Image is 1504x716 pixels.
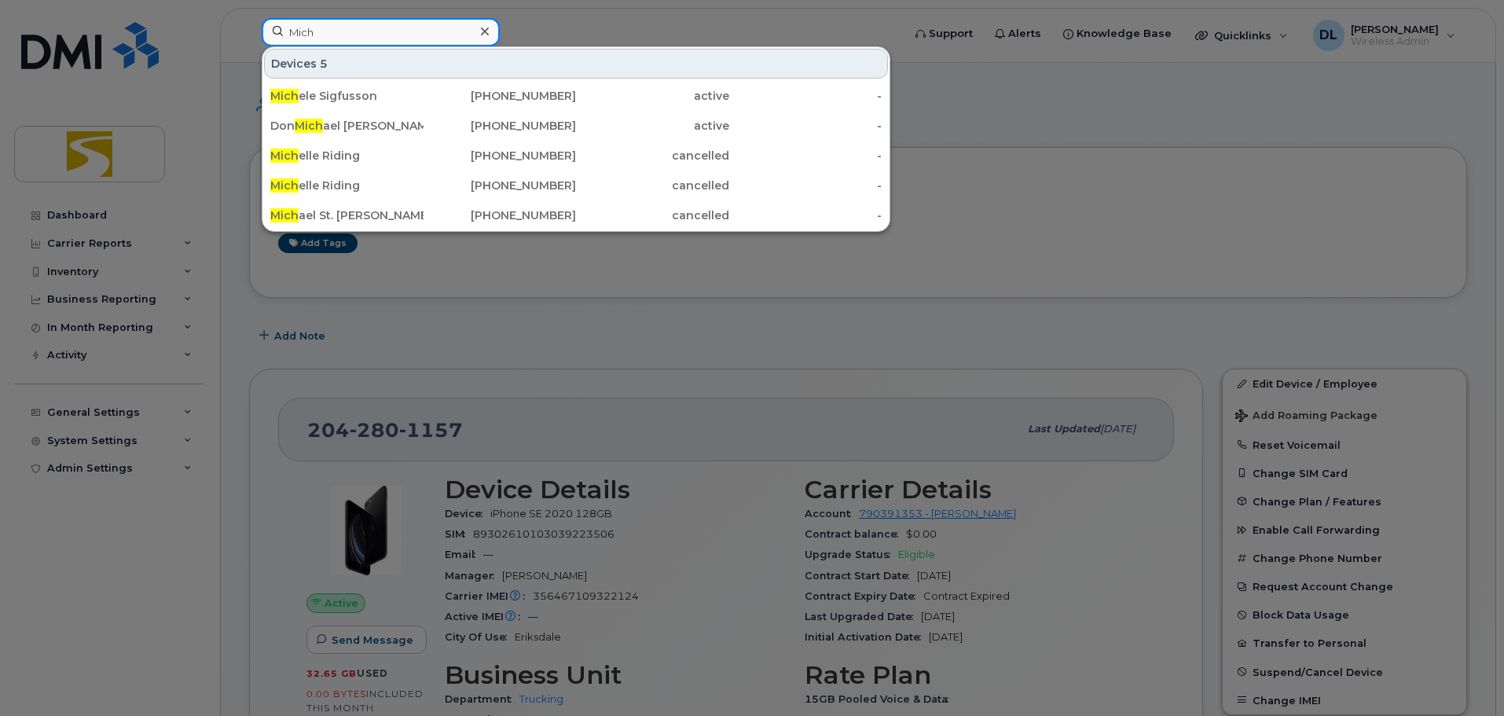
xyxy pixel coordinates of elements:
div: - [729,207,882,223]
div: elle Riding [270,178,424,193]
a: Michael St. [PERSON_NAME][PHONE_NUMBER]cancelled- [264,201,888,229]
a: Michelle Riding[PHONE_NUMBER]cancelled- [264,171,888,200]
div: elle Riding [270,148,424,163]
div: cancelled [576,178,729,193]
div: [PHONE_NUMBER] [424,178,577,193]
div: Don ael [PERSON_NAME] [270,118,424,134]
div: ael St. [PERSON_NAME] [270,207,424,223]
div: - [729,148,882,163]
div: cancelled [576,207,729,223]
span: 5 [320,56,328,72]
span: Mich [270,89,299,103]
span: Mich [270,149,299,163]
a: DonMichael [PERSON_NAME][PHONE_NUMBER]active- [264,112,888,140]
div: - [729,118,882,134]
a: Michelle Riding[PHONE_NUMBER]cancelled- [264,141,888,170]
div: - [729,178,882,193]
div: [PHONE_NUMBER] [424,88,577,104]
span: Mich [295,119,323,133]
div: [PHONE_NUMBER] [424,148,577,163]
div: ele Sigfusson [270,88,424,104]
div: cancelled [576,148,729,163]
div: active [576,88,729,104]
div: active [576,118,729,134]
div: [PHONE_NUMBER] [424,207,577,223]
div: - [729,88,882,104]
div: Devices [264,49,888,79]
span: Mich [270,178,299,193]
span: Mich [270,208,299,222]
div: [PHONE_NUMBER] [424,118,577,134]
a: Michele Sigfusson[PHONE_NUMBER]active- [264,82,888,110]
